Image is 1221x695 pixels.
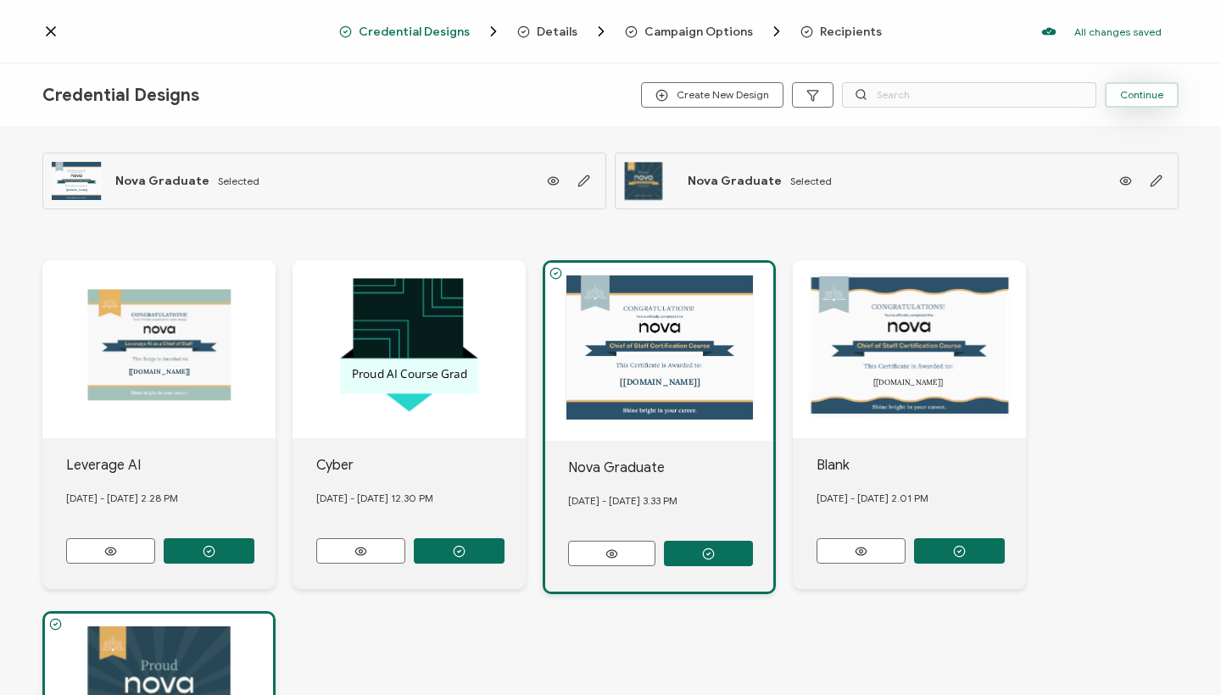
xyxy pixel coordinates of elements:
div: [DATE] - [DATE] 2.28 PM [66,475,276,521]
span: Selected [218,175,259,187]
button: Continue [1105,82,1179,108]
span: Campaign Options [644,25,753,38]
span: Create New Design [655,89,769,102]
div: Leverage AI [66,455,276,475]
div: [DATE] - [DATE] 12.30 PM [316,475,527,521]
span: Credential Designs [359,25,470,38]
span: Credential Designs [339,23,502,40]
span: Recipients [800,25,882,38]
span: Campaign Options [625,23,785,40]
iframe: Chat Widget [1136,614,1221,695]
div: Blank [817,455,1027,475]
span: Details [517,23,610,40]
div: Breadcrumb [339,23,882,40]
span: Selected [790,175,832,187]
span: Recipients [820,25,882,38]
input: Search [842,82,1096,108]
span: Continue [1120,90,1163,100]
span: Credential Designs [42,85,199,106]
span: Nova Graduate [688,174,782,188]
p: All changes saved [1074,25,1162,38]
div: [DATE] - [DATE] 2.01 PM [817,475,1027,521]
div: Nova Graduate [568,458,773,478]
div: [DATE] - [DATE] 3.33 PM [568,478,773,524]
span: Details [537,25,577,38]
div: Cyber [316,455,527,475]
button: Create New Design [641,82,783,108]
span: Nova Graduate [115,174,209,188]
